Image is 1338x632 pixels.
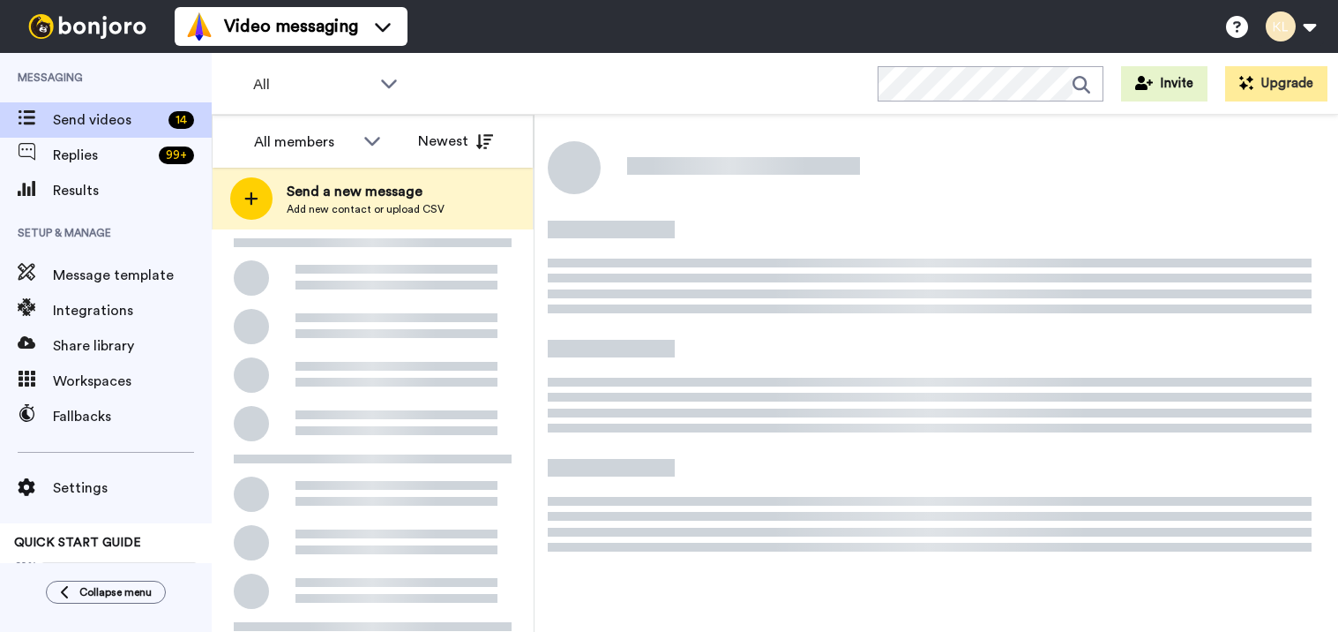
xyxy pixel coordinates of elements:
button: Newest [405,124,506,159]
span: Message template [53,265,212,286]
span: Workspaces [53,371,212,392]
span: Settings [53,478,212,499]
span: Fallbacks [53,406,212,427]
span: Share library [53,335,212,357]
span: Results [53,180,212,201]
button: Upgrade [1225,66,1327,102]
button: Invite [1121,66,1207,102]
img: vm-color.svg [185,12,213,41]
span: Add new contact or upload CSV [287,202,445,216]
div: 99 + [159,147,194,164]
span: QUICK START GUIDE [14,537,141,549]
span: Collapse menu [79,585,152,599]
span: Send videos [53,109,161,131]
span: Replies [53,145,152,166]
span: Video messaging [224,14,358,39]
img: bj-logo-header-white.svg [21,14,153,39]
span: Integrations [53,300,212,321]
span: All [253,74,371,95]
div: All members [254,132,355,153]
div: 14 [168,111,194,129]
span: 60% [14,559,37,573]
button: Collapse menu [46,581,166,604]
span: Send a new message [287,181,445,202]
